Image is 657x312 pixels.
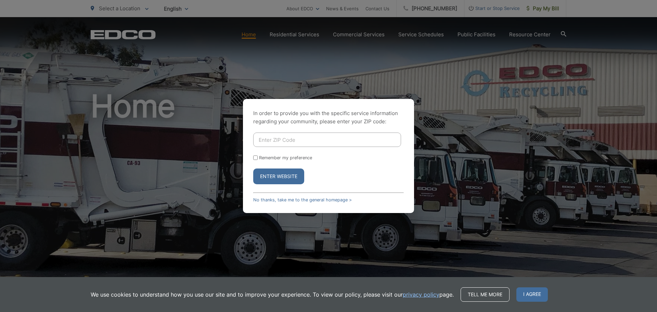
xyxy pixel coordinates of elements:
[253,109,404,126] p: In order to provide you with the specific service information regarding your community, please en...
[259,155,312,160] label: Remember my preference
[253,133,401,147] input: Enter ZIP Code
[91,290,454,299] p: We use cookies to understand how you use our site and to improve your experience. To view our pol...
[403,290,439,299] a: privacy policy
[253,169,304,184] button: Enter Website
[461,287,510,302] a: Tell me more
[253,197,352,202] a: No thanks, take me to the general homepage >
[516,287,548,302] span: I agree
